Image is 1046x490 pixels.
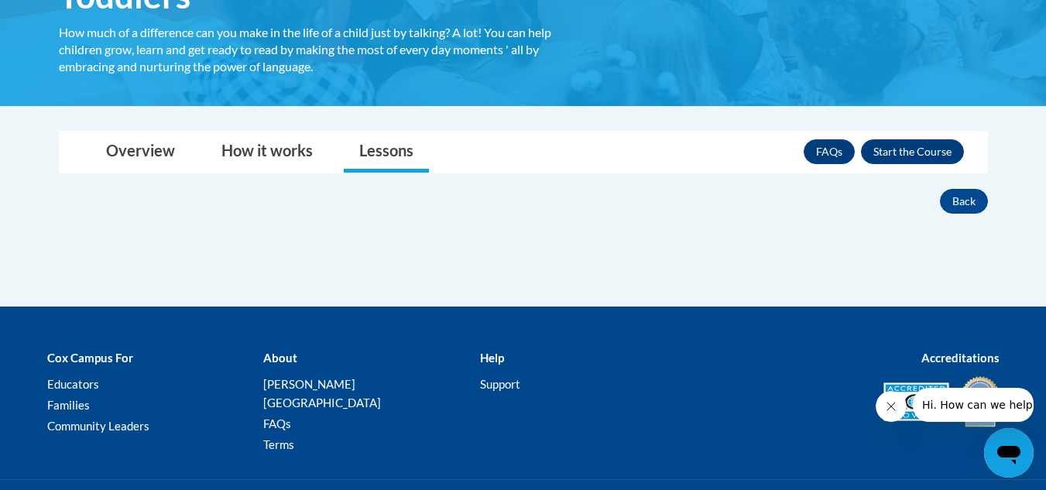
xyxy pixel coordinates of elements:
[263,351,297,365] b: About
[921,351,1000,365] b: Accreditations
[91,132,190,173] a: Overview
[861,139,964,164] button: Enroll
[47,351,133,365] b: Cox Campus For
[263,377,381,409] a: [PERSON_NAME][GEOGRAPHIC_DATA]
[59,24,593,75] div: How much of a difference can you make in the life of a child just by talking? A lot! You can help...
[263,416,291,430] a: FAQs
[9,11,125,23] span: Hi. How can we help?
[876,391,907,422] iframe: Close message
[480,377,520,391] a: Support
[47,377,99,391] a: Educators
[47,419,149,433] a: Community Leaders
[961,375,1000,429] img: IDA® Accredited
[480,351,504,365] b: Help
[883,382,949,421] img: Accredited IACET® Provider
[940,189,988,214] button: Back
[913,388,1034,422] iframe: Message from company
[206,132,328,173] a: How it works
[804,139,855,164] a: FAQs
[263,437,294,451] a: Terms
[984,428,1034,478] iframe: Button to launch messaging window
[344,132,429,173] a: Lessons
[47,398,90,412] a: Families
